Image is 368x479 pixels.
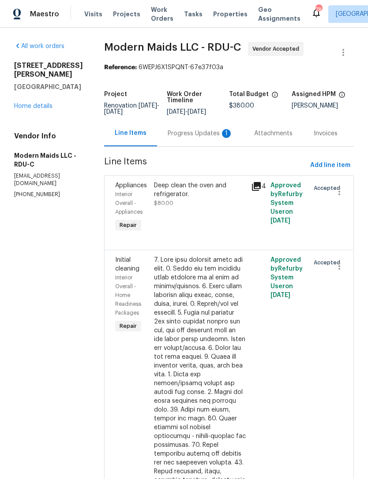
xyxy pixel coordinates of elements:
[154,181,246,199] div: Deep clean the oven and refrigerator.
[314,258,344,267] span: Accepted
[254,129,293,138] div: Attachments
[14,191,83,198] p: [PHONE_NUMBER]
[292,103,354,109] div: [PERSON_NAME]
[14,132,83,141] h4: Vendor Info
[116,221,140,230] span: Repair
[229,91,269,97] h5: Total Budget
[116,322,140,330] span: Repair
[154,201,173,206] span: $80.00
[222,129,231,138] div: 1
[271,91,278,103] span: The total cost of line items that have been proposed by Opendoor. This sum includes line items th...
[167,109,185,115] span: [DATE]
[104,157,307,174] span: Line Items
[104,42,241,52] span: Modern Maids LLC - RDU-C
[270,257,303,298] span: Approved by Refurby System User on
[14,82,83,91] h5: [GEOGRAPHIC_DATA]
[14,103,53,109] a: Home details
[139,103,157,109] span: [DATE]
[104,63,354,72] div: 6WEPJ6X1SPQNT-67e37f03a
[14,43,64,49] a: All work orders
[270,292,290,298] span: [DATE]
[338,91,345,103] span: The hpm assigned to this work order.
[151,5,173,23] span: Work Orders
[30,10,59,19] span: Maestro
[184,11,203,17] span: Tasks
[167,91,229,104] h5: Work Order Timeline
[115,192,143,215] span: Interior Overall - Appliances
[14,61,83,79] h2: [STREET_ADDRESS][PERSON_NAME]
[104,103,159,115] span: -
[270,218,290,224] span: [DATE]
[84,10,102,19] span: Visits
[104,109,123,115] span: [DATE]
[270,182,303,224] span: Approved by Refurby System User on
[115,182,147,189] span: Appliances
[188,109,206,115] span: [DATE]
[168,129,233,138] div: Progress Updates
[115,275,141,316] span: Interior Overall - Home Readiness Packages
[115,257,139,272] span: Initial cleaning
[14,151,83,169] h5: Modern Maids LLC - RDU-C
[213,10,248,19] span: Properties
[310,160,350,171] span: Add line item
[314,129,338,138] div: Invoices
[14,172,83,187] p: [EMAIL_ADDRESS][DOMAIN_NAME]
[251,181,265,192] div: 4
[167,109,206,115] span: -
[315,5,322,14] div: 78
[113,10,140,19] span: Projects
[104,103,159,115] span: Renovation
[104,91,127,97] h5: Project
[115,129,146,137] div: Line Items
[252,45,303,53] span: Vendor Accepted
[104,64,137,71] b: Reference:
[314,184,344,193] span: Accepted
[229,103,254,109] span: $380.00
[307,157,354,174] button: Add line item
[258,5,300,23] span: Geo Assignments
[292,91,336,97] h5: Assigned HPM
